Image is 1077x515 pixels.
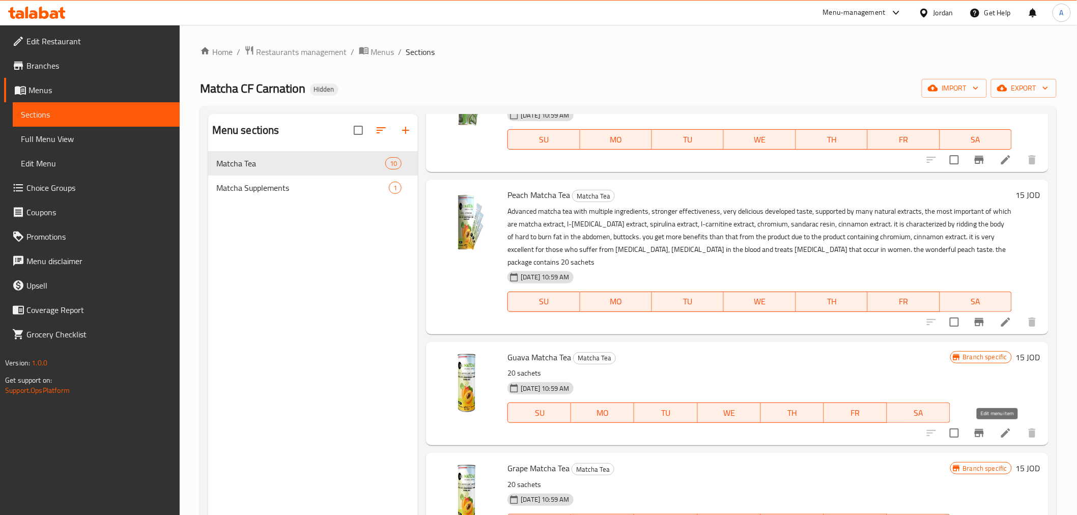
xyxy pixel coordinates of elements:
[507,478,950,491] p: 20 sachets
[216,182,389,194] span: Matcha Supplements
[244,45,347,59] a: Restaurants management
[572,190,615,202] div: Matcha Tea
[572,464,614,475] span: Matcha Tea
[724,129,796,150] button: WE
[828,406,883,420] span: FR
[517,110,573,120] span: [DATE] 10:59 AM
[574,352,615,364] span: Matcha Tea
[800,132,864,147] span: TH
[208,151,418,176] div: Matcha Tea10
[4,29,180,53] a: Edit Restaurant
[517,384,573,393] span: [DATE] 10:59 AM
[507,205,1011,269] p: Advanced matcha tea with multiple ingredients, stronger effectiveness, very delicious developed t...
[4,53,180,78] a: Branches
[5,356,30,369] span: Version:
[967,148,991,172] button: Branch-specific-item
[959,352,1011,362] span: Branch specific
[724,292,796,312] button: WE
[517,272,573,282] span: [DATE] 10:59 AM
[4,273,180,298] a: Upsell
[386,159,401,168] span: 10
[702,406,757,420] span: WE
[1020,421,1044,445] button: delete
[348,120,369,141] span: Select all sections
[728,294,791,309] span: WE
[21,133,172,145] span: Full Menu View
[580,292,652,312] button: MO
[351,46,355,58] li: /
[891,406,946,420] span: SA
[13,151,180,176] a: Edit Menu
[310,83,338,96] div: Hidden
[21,108,172,121] span: Sections
[991,79,1057,98] button: export
[216,157,386,169] span: Matcha Tea
[940,292,1012,312] button: SA
[796,129,868,150] button: TH
[4,200,180,224] a: Coupons
[1000,316,1012,328] a: Edit menu item
[967,421,991,445] button: Branch-specific-item
[13,127,180,151] a: Full Menu View
[656,132,720,147] span: TU
[208,176,418,200] div: Matcha Supplements1
[652,292,724,312] button: TU
[26,255,172,267] span: Menu disclaimer
[512,406,567,420] span: SU
[512,294,576,309] span: SU
[796,292,868,312] button: TH
[872,132,936,147] span: FR
[4,249,180,273] a: Menu disclaimer
[573,352,616,364] div: Matcha Tea
[406,46,435,58] span: Sections
[257,46,347,58] span: Restaurants management
[359,45,394,59] a: Menus
[26,279,172,292] span: Upsell
[4,78,180,102] a: Menus
[507,187,570,203] span: Peach Matcha Tea
[310,85,338,94] span: Hidden
[959,464,1011,473] span: Branch specific
[573,190,614,202] span: Matcha Tea
[212,123,279,138] h2: Menu sections
[507,461,570,476] span: Grape Matcha Tea
[434,350,499,415] img: Guava Matcha Tea
[237,46,240,58] li: /
[385,157,402,169] div: items
[1020,148,1044,172] button: delete
[575,406,630,420] span: MO
[208,147,418,204] nav: Menu sections
[930,82,979,95] span: import
[4,224,180,249] a: Promotions
[944,311,965,333] span: Select to update
[999,82,1048,95] span: export
[389,182,402,194] div: items
[944,132,1008,147] span: SA
[887,403,950,423] button: SA
[4,322,180,347] a: Grocery Checklist
[940,129,1012,150] button: SA
[933,7,953,18] div: Jordan
[1000,154,1012,166] a: Edit menu item
[507,403,571,423] button: SU
[507,367,950,380] p: 20 sachets
[4,176,180,200] a: Choice Groups
[580,129,652,150] button: MO
[944,149,965,170] span: Select to update
[399,46,402,58] li: /
[507,350,571,365] span: Guava Matcha Tea
[584,294,648,309] span: MO
[1016,461,1040,475] h6: 15 JOD
[944,422,965,444] span: Select to update
[824,403,887,423] button: FR
[868,129,940,150] button: FR
[517,495,573,504] span: [DATE] 10:59 AM
[572,463,614,475] div: Matcha Tea
[1060,7,1064,18] span: A
[389,183,401,193] span: 1
[200,45,1057,59] nav: breadcrumb
[26,206,172,218] span: Coupons
[29,84,172,96] span: Menus
[967,310,991,334] button: Branch-specific-item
